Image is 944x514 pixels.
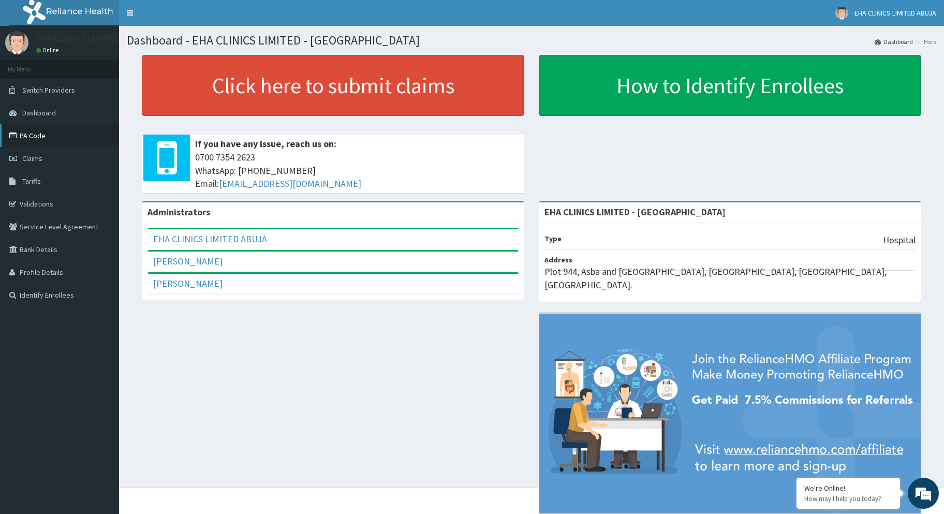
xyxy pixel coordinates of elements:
div: We're Online! [804,483,892,493]
img: User Image [835,7,848,20]
span: We're online! [60,130,143,235]
img: provider-team-banner.png [539,314,921,513]
span: EHA CLINICS LIMITED ABUJA [854,8,936,18]
a: [PERSON_NAME] [153,255,223,267]
a: [EMAIL_ADDRESS][DOMAIN_NAME] [219,178,361,189]
p: EHA CLINICS LIMITED ABUJA [36,34,148,43]
a: Click here to submit claims [142,55,524,116]
b: Administrators [148,206,210,218]
a: EHA CLINICS LIMITED ABUJA [153,233,267,245]
a: [PERSON_NAME] [153,277,223,289]
span: Claims [22,154,42,163]
b: If you have any issue, reach us on: [195,138,336,150]
a: Online [36,47,61,54]
b: Address [544,255,572,265]
p: Plot 944, Asba and [GEOGRAPHIC_DATA], [GEOGRAPHIC_DATA], [GEOGRAPHIC_DATA], [GEOGRAPHIC_DATA]. [544,265,916,291]
strong: EHA CLINICS LIMITED - [GEOGRAPHIC_DATA] [544,206,726,218]
textarea: Type your message and hit 'Enter' [5,283,197,319]
a: Dashboard [875,37,913,46]
span: Dashboard [22,108,56,118]
a: How to Identify Enrollees [539,55,921,116]
b: Type [544,234,562,243]
li: Here [914,37,936,46]
img: User Image [5,31,28,54]
h1: Dashboard - EHA CLINICS LIMITED - [GEOGRAPHIC_DATA] [127,34,936,47]
p: How may I help you today? [804,494,892,503]
div: Chat with us now [54,58,174,71]
div: Minimize live chat window [170,5,195,30]
p: Hospital [883,233,916,247]
img: d_794563401_company_1708531726252_794563401 [19,52,42,78]
span: Tariffs [22,177,41,186]
span: 0700 7354 2623 WhatsApp: [PHONE_NUMBER] Email: [195,151,519,190]
span: Switch Providers [22,85,75,95]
